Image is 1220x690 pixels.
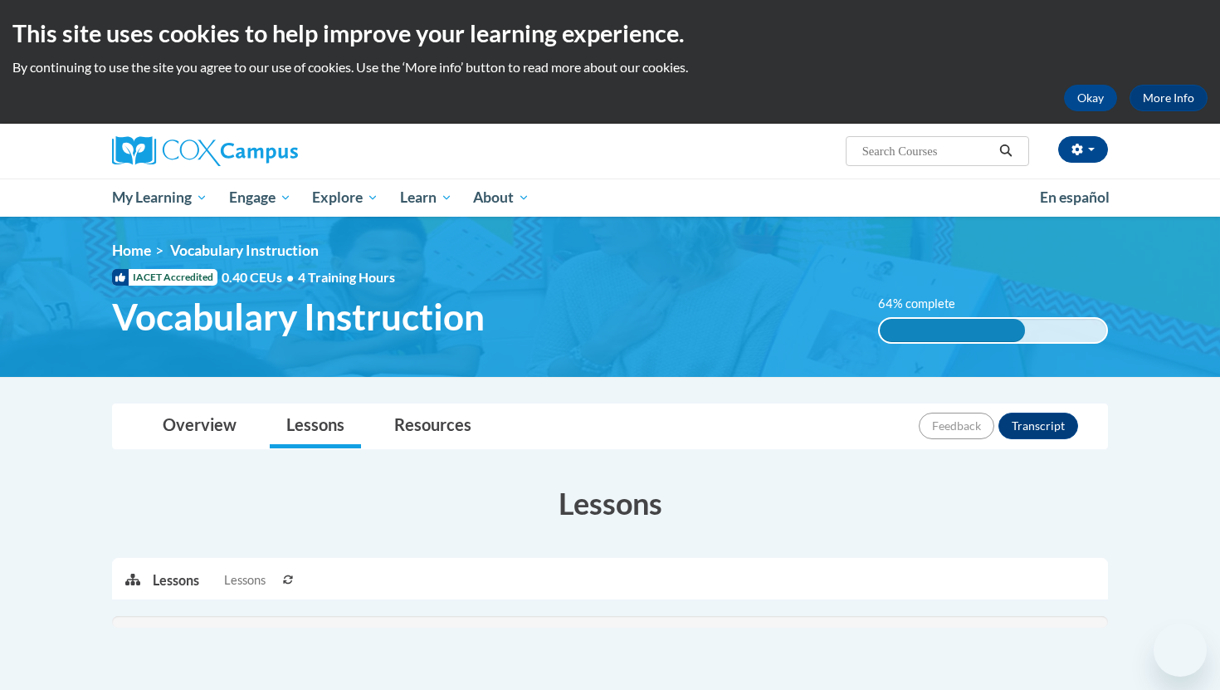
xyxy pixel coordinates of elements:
a: About [463,179,541,217]
span: En español [1040,188,1110,206]
span: Vocabulary Instruction [170,242,319,259]
h3: Lessons [112,482,1108,524]
a: En español [1029,180,1120,215]
input: Search Courses [861,141,993,161]
a: More Info [1130,85,1208,111]
img: Cox Campus [112,136,298,166]
span: Vocabulary Instruction [112,295,485,339]
span: My Learning [112,188,207,208]
a: Engage [218,179,302,217]
span: 4 Training Hours [298,269,395,285]
span: Engage [229,188,291,208]
label: 64% complete [878,295,974,313]
button: Transcript [998,413,1078,439]
a: Home [112,242,151,259]
div: Main menu [87,179,1133,217]
a: My Learning [101,179,218,217]
a: Explore [301,179,389,217]
span: 0.40 CEUs [222,268,298,286]
a: Overview [146,404,253,448]
button: Search [993,141,1018,161]
iframe: Button to launch messaging window [1154,624,1207,677]
p: Lessons [153,571,199,590]
a: Resources [378,404,488,448]
a: Lessons [270,404,361,448]
span: Learn [400,188,452,208]
div: 64% complete [880,319,1025,342]
span: About [473,188,529,208]
button: Account Settings [1058,136,1108,163]
button: Feedback [919,413,994,439]
button: Okay [1064,85,1117,111]
a: Learn [389,179,463,217]
p: By continuing to use the site you agree to our use of cookies. Use the ‘More info’ button to read... [12,58,1208,76]
span: • [286,269,294,285]
span: IACET Accredited [112,269,217,286]
span: Lessons [224,571,266,590]
a: Cox Campus [112,136,427,166]
h2: This site uses cookies to help improve your learning experience. [12,17,1208,50]
span: Explore [312,188,378,208]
